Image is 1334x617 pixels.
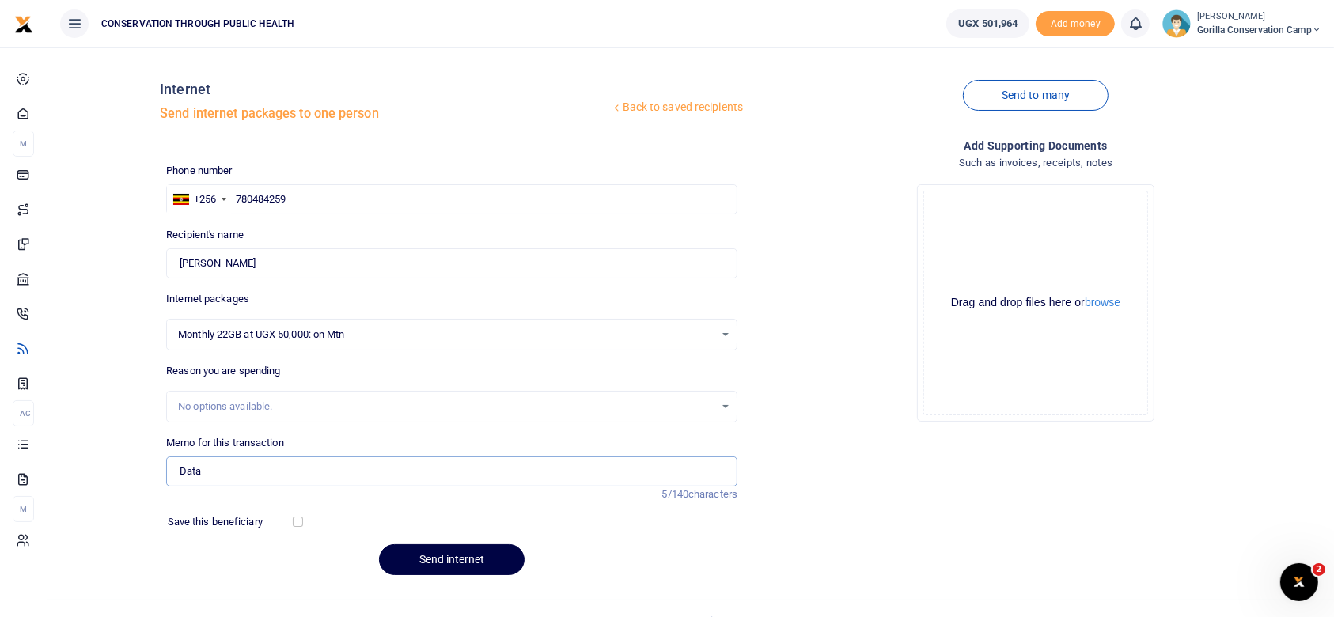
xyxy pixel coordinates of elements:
input: Loading name... [166,248,737,278]
span: 5/140 [662,488,689,500]
li: Toup your wallet [1036,11,1115,37]
img: logo-small [14,15,33,34]
span: CONSERVATION THROUGH PUBLIC HEALTH [95,17,301,31]
h4: Internet [160,81,610,98]
div: Drag and drop files here or [924,295,1147,310]
span: UGX 501,964 [958,16,1018,32]
span: Monthly 22GB at UGX 50,000: on Mtn [178,327,714,343]
span: characters [688,488,737,500]
li: Wallet ballance [940,9,1036,38]
small: [PERSON_NAME] [1197,10,1321,24]
label: Phone number [166,163,232,179]
span: 2 [1313,563,1325,576]
input: Enter extra information [166,456,737,486]
div: +256 [194,191,216,207]
li: M [13,496,34,522]
input: Enter phone number [166,184,737,214]
iframe: Intercom live chat [1280,563,1318,601]
span: Gorilla Conservation Camp [1197,23,1321,37]
label: Internet packages [166,291,249,307]
a: Back to saved recipients [611,93,745,122]
li: Ac [13,400,34,426]
div: No options available. [178,399,714,414]
div: Uganda: +256 [167,185,230,214]
label: Save this beneficiary [168,514,263,530]
label: Memo for this transaction [166,435,284,451]
h5: Send internet packages to one person [160,106,610,122]
a: Add money [1036,17,1115,28]
span: Add money [1036,11,1115,37]
a: profile-user [PERSON_NAME] Gorilla Conservation Camp [1162,9,1321,38]
label: Recipient's name [166,227,244,243]
a: logo-small logo-large logo-large [14,17,33,29]
a: UGX 501,964 [946,9,1029,38]
h4: Add supporting Documents [750,137,1321,154]
a: Send to many [963,80,1109,111]
button: browse [1085,297,1120,308]
li: M [13,131,34,157]
label: Reason you are spending [166,363,280,379]
img: profile-user [1162,9,1191,38]
div: File Uploader [917,184,1154,422]
h4: Such as invoices, receipts, notes [750,154,1321,172]
button: Send internet [379,544,525,575]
